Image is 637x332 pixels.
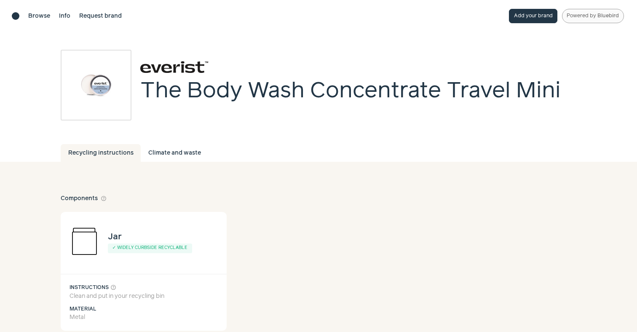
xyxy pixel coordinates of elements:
a: Climate and waste [141,144,208,162]
img: component icon [61,218,108,265]
a: Powered by Bluebird [562,9,624,23]
p: Metal [70,313,218,322]
h5: Instructions [70,283,218,292]
span: Bluebird [597,13,619,19]
button: Add your brand [509,9,557,23]
a: Info [59,12,70,21]
button: help_outline [101,194,107,203]
a: Brand overview page [140,61,561,73]
h5: Material [70,305,218,313]
a: Request brand [79,12,122,21]
button: help_outline [110,283,116,292]
a: Brand directory home [12,12,19,20]
h2: Components [61,194,107,203]
h1: The Body Wash Concentrate Travel Mini [140,78,561,105]
p: Clean and put in your recycling bin [70,292,218,301]
h4: Jar [108,230,122,244]
span: ✓ Widely curbside recyclable [112,246,188,250]
a: Browse [28,12,50,21]
img: The Body Wash Concentrate Travel Mini [73,62,119,108]
img: Everist [140,61,209,73]
a: Recycling instructions [61,144,141,162]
